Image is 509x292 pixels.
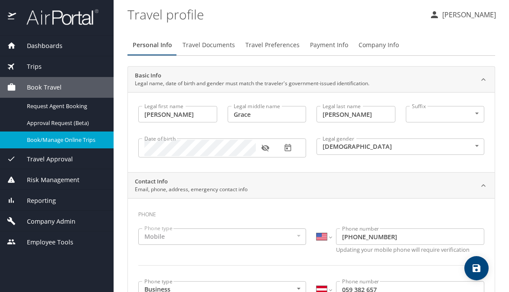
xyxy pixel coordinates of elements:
[16,154,73,164] span: Travel Approval
[336,247,484,253] p: Updating your mobile phone will require verification
[16,237,73,247] span: Employee Tools
[27,136,103,144] span: Book/Manage Online Trips
[8,9,17,26] img: icon-airportal.png
[135,80,369,87] p: Legal name, date of birth and gender must match the traveler's government-issued identification.
[138,205,484,220] h3: Phone
[359,40,399,51] span: Company Info
[135,71,369,80] h2: Basic Info
[16,62,42,71] span: Trips
[16,41,62,51] span: Dashboards
[440,10,496,20] p: [PERSON_NAME]
[183,40,235,51] span: Travel Documents
[16,196,56,205] span: Reporting
[17,9,98,26] img: airportal-logo.png
[16,175,79,185] span: Risk Management
[16,83,62,92] span: Book Travel
[127,35,495,55] div: Profile
[310,40,348,51] span: Payment Info
[135,186,248,193] p: Email, phone, address, emergency contact info
[128,92,495,172] div: Basic InfoLegal name, date of birth and gender must match the traveler's government-issued identi...
[128,67,495,93] div: Basic InfoLegal name, date of birth and gender must match the traveler's government-issued identi...
[316,138,484,155] div: [DEMOGRAPHIC_DATA]
[127,1,422,28] h1: Travel profile
[135,177,248,186] h2: Contact Info
[464,256,489,280] button: save
[138,228,306,245] div: Mobile
[27,119,103,127] span: Approval Request (Beta)
[406,106,485,122] div: ​
[16,217,75,226] span: Company Admin
[128,173,495,199] div: Contact InfoEmail, phone, address, emergency contact info
[245,40,300,51] span: Travel Preferences
[133,40,172,51] span: Personal Info
[27,102,103,110] span: Request Agent Booking
[426,7,499,22] button: [PERSON_NAME]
